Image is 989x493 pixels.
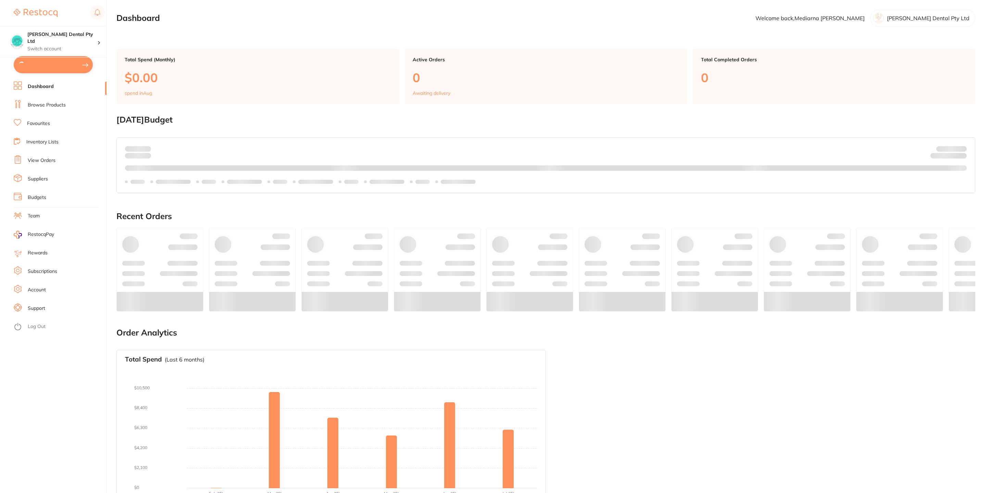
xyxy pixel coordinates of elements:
[125,71,391,85] p: $0.00
[701,57,967,62] p: Total Completed Orders
[953,146,967,152] strong: $NaN
[28,231,54,238] span: RestocqPay
[28,287,46,293] a: Account
[14,5,58,21] a: Restocq Logo
[344,179,359,185] p: Labels
[413,71,679,85] p: 0
[125,90,152,96] p: spend in Aug
[130,179,145,185] p: Labels
[14,231,22,239] img: RestocqPay
[202,179,216,185] p: Labels
[28,323,46,330] a: Log Out
[26,139,59,146] a: Inventory Lists
[14,9,58,17] img: Restocq Logo
[116,13,160,23] h2: Dashboard
[11,35,24,48] img: Biltoft Dental Pty Ltd
[28,305,45,312] a: Support
[227,179,262,185] p: Labels extended
[887,15,969,21] p: [PERSON_NAME] Dental Pty Ltd
[125,356,162,363] h3: Total Spend
[116,115,975,125] h2: [DATE] Budget
[28,213,40,219] a: Team
[28,102,66,109] a: Browse Products
[139,146,151,152] strong: $0.00
[28,176,48,182] a: Suppliers
[701,71,967,85] p: 0
[298,179,333,185] p: Labels extended
[14,321,104,332] button: Log Out
[116,212,975,221] h2: Recent Orders
[955,154,967,160] strong: $0.00
[116,328,975,338] h2: Order Analytics
[28,194,46,201] a: Budgets
[165,356,204,363] p: (Last 6 months)
[370,179,404,185] p: Labels extended
[28,268,57,275] a: Subscriptions
[27,46,97,52] p: Switch account
[415,179,430,185] p: Labels
[404,49,687,104] a: Active Orders0Awaiting delivery
[28,250,48,256] a: Rewards
[27,31,97,45] h4: Biltoft Dental Pty Ltd
[125,146,151,151] p: Spent:
[116,49,399,104] a: Total Spend (Monthly)$0.00spend inAug
[28,83,54,90] a: Dashboard
[413,90,450,96] p: Awaiting delivery
[14,231,54,239] a: RestocqPay
[125,152,151,160] p: month
[156,179,191,185] p: Labels extended
[273,179,287,185] p: Labels
[413,57,679,62] p: Active Orders
[936,146,967,151] p: Budget:
[441,179,476,185] p: Labels extended
[693,49,975,104] a: Total Completed Orders0
[930,152,967,160] p: Remaining:
[125,57,391,62] p: Total Spend (Monthly)
[27,120,50,127] a: Favourites
[755,15,865,21] p: Welcome back, Mediarna [PERSON_NAME]
[28,157,55,164] a: View Orders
